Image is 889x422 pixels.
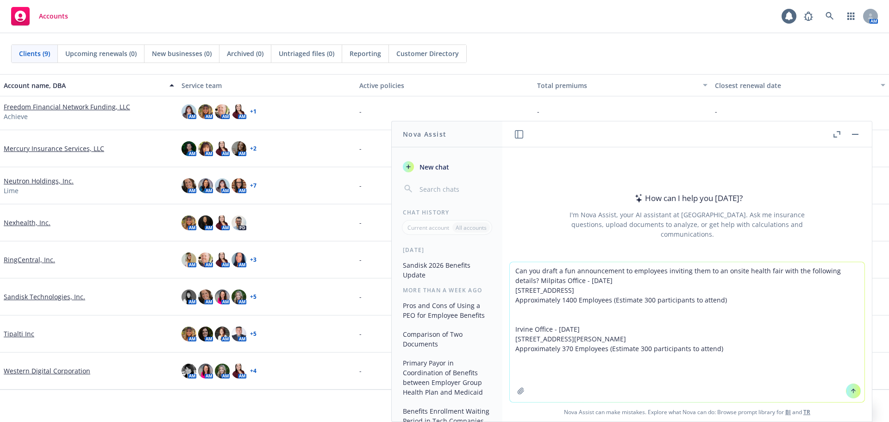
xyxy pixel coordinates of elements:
span: - [715,107,717,116]
img: photo [215,215,230,230]
p: Current account [407,224,449,232]
button: Pros and Cons of Using a PEO for Employee Benefits [399,298,495,323]
img: photo [215,364,230,378]
img: photo [198,290,213,304]
a: + 3 [250,257,257,263]
img: photo [198,327,213,341]
div: More than a week ago [392,286,502,294]
button: Total premiums [533,74,711,96]
button: New chat [399,158,495,175]
img: photo [215,290,230,304]
span: - [359,292,362,302]
img: photo [232,364,246,378]
span: Accounts [39,13,68,20]
a: + 1 [250,109,257,114]
img: photo [182,215,196,230]
a: Accounts [7,3,72,29]
a: + 4 [250,368,257,374]
a: Neutron Holdings, Inc. [4,176,74,186]
a: RingCentral, Inc. [4,255,55,265]
span: Achieve [4,112,28,121]
div: I'm Nova Assist, your AI assistant at [GEOGRAPHIC_DATA]. Ask me insurance questions, upload docum... [557,210,817,239]
a: Western Digital Corporation [4,366,90,376]
img: photo [232,141,246,156]
img: photo [232,104,246,119]
span: Nova Assist can make mistakes. Explore what Nova can do: Browse prompt library for and [506,403,868,422]
img: photo [198,141,213,156]
div: Account name, DBA [4,81,164,90]
img: photo [215,178,230,193]
span: - [359,366,362,376]
button: Comparison of Two Documents [399,327,495,352]
img: photo [182,252,196,267]
a: + 5 [250,331,257,337]
div: Service team [182,81,352,90]
img: photo [182,327,196,341]
img: photo [182,104,196,119]
img: photo [232,327,246,341]
img: photo [215,104,230,119]
img: photo [182,178,196,193]
h1: Nova Assist [403,129,446,139]
span: - [359,144,362,153]
img: photo [232,215,246,230]
a: Tipalti Inc [4,329,34,339]
a: BI [785,408,791,416]
input: Search chats [418,183,491,195]
a: + 2 [250,146,257,151]
a: Nexhealth, Inc. [4,218,50,227]
img: photo [215,141,230,156]
img: photo [198,104,213,119]
span: - [359,181,362,190]
img: photo [232,178,246,193]
button: Sandisk 2026 Benefits Update [399,258,495,283]
span: - [537,107,539,116]
img: photo [232,252,246,267]
img: photo [198,178,213,193]
button: Service team [178,74,356,96]
img: photo [215,327,230,341]
div: Total premiums [537,81,697,90]
span: - [359,255,362,265]
div: Closest renewal date [715,81,875,90]
div: How can I help you [DATE]? [632,192,743,204]
button: Primary Payor in Coordination of Benefits between Employer Group Health Plan and Medicaid [399,355,495,400]
span: Upcoming renewals (0) [65,49,137,58]
img: photo [182,290,196,304]
img: photo [198,215,213,230]
span: New chat [418,162,449,172]
div: Chat History [392,208,502,216]
a: + 7 [250,183,257,189]
img: photo [215,252,230,267]
img: photo [232,290,246,304]
a: Mercury Insurance Services, LLC [4,144,104,153]
textarea: Can you draft a fun announcement to employees inviting them to an onsite health fair with the fol... [510,262,864,402]
span: New businesses (0) [152,49,212,58]
button: Active policies [356,74,533,96]
a: TR [803,408,810,416]
button: Closest renewal date [711,74,889,96]
a: + 5 [250,294,257,300]
img: photo [198,252,213,267]
span: Reporting [350,49,381,58]
p: All accounts [456,224,487,232]
span: Customer Directory [396,49,459,58]
div: Active policies [359,81,530,90]
span: Archived (0) [227,49,263,58]
a: Sandisk Technologies, Inc. [4,292,85,302]
span: - [359,218,362,227]
span: - [359,107,362,116]
div: [DATE] [392,246,502,254]
span: Lime [4,186,19,195]
img: photo [198,364,213,378]
a: Switch app [842,7,860,25]
a: Freedom Financial Network Funding, LLC [4,102,130,112]
a: Report a Bug [799,7,818,25]
a: Search [820,7,839,25]
span: Untriaged files (0) [279,49,334,58]
span: - [359,329,362,339]
img: photo [182,364,196,378]
img: photo [182,141,196,156]
span: Clients (9) [19,49,50,58]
